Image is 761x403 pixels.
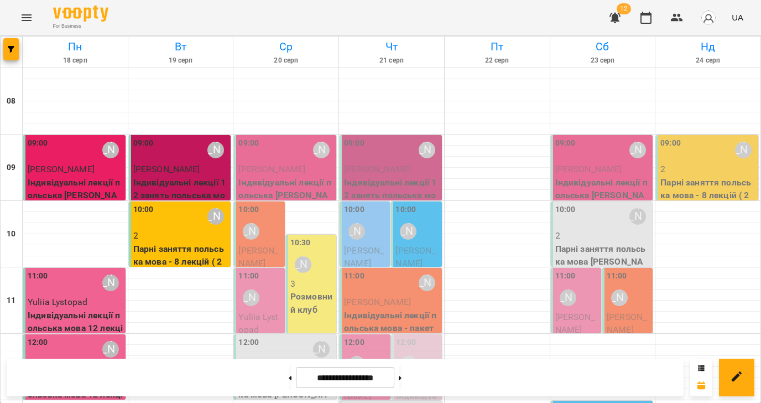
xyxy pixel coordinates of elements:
[133,137,154,149] label: 09:00
[419,142,435,158] div: Valentyna Krytskaliuk
[344,204,364,216] label: 10:00
[344,164,411,174] span: [PERSON_NAME]
[344,176,440,215] p: Індивідуальні лекції 12 занять польська мова
[660,163,756,176] p: 2
[344,270,364,282] label: 11:00
[607,312,647,335] span: [PERSON_NAME]
[53,23,108,30] span: For Business
[396,337,416,349] label: 12:00
[555,229,651,242] p: 2
[28,137,48,149] label: 09:00
[238,337,259,349] label: 12:00
[28,176,123,215] p: Індивідуальні лекції польська [PERSON_NAME] 8 занять
[611,290,628,306] div: Valentyna Krytskaliuk
[660,176,756,215] p: Парні заняття польська мова - 8 лекцій ( 2 особи )
[344,337,364,349] label: 12:00
[28,309,123,348] p: Індивідуальні лекції польська мова 12 лекцій [PERSON_NAME]
[657,38,759,55] h6: Нд
[552,55,654,66] h6: 23 серп
[735,142,752,158] div: Sofiia Aloshyna
[629,142,646,158] div: Anna Litkovets
[344,309,440,348] p: Індивідуальні лекції польська мова - пакет 8 занять
[290,237,311,249] label: 10:30
[235,55,337,66] h6: 20 серп
[732,12,743,23] span: UA
[555,312,595,335] span: [PERSON_NAME]
[102,341,119,358] div: Anna Litkovets
[24,38,126,55] h6: Пн
[243,223,259,240] div: Valentyna Krytskaliuk
[290,290,334,316] p: Розмовний клуб
[555,242,651,282] p: Парні заняття польська мова [PERSON_NAME] 8 занять
[341,55,442,66] h6: 21 серп
[133,164,200,174] span: [PERSON_NAME]
[28,297,87,307] span: Yuliia Lystopad
[344,137,364,149] label: 09:00
[238,312,278,335] span: Yuliia Lystopad
[555,137,576,149] label: 09:00
[130,55,232,66] h6: 19 серп
[238,164,305,174] span: [PERSON_NAME]
[133,204,154,216] label: 10:00
[102,142,119,158] div: Anna Litkovets
[395,245,435,269] span: [PERSON_NAME]
[238,204,259,216] label: 10:00
[207,142,224,158] div: Valentyna Krytskaliuk
[446,38,548,55] h6: Пт
[133,242,229,282] p: Парні заняття польська мова - 8 лекцій ( 2 особи )
[607,270,627,282] label: 11:00
[28,270,48,282] label: 11:00
[313,142,330,158] div: Anna Litkovets
[235,38,337,55] h6: Ср
[727,7,748,28] button: UA
[701,10,716,25] img: avatar_s.png
[13,4,40,31] button: Menu
[560,290,576,306] div: Anna Litkovets
[555,270,576,282] label: 11:00
[130,38,232,55] h6: Вт
[295,256,311,273] div: Sofiia Aloshyna
[238,137,259,149] label: 09:00
[238,270,259,282] label: 11:00
[290,277,334,291] p: 3
[400,223,416,240] div: Anna Litkovets
[207,208,224,225] div: Sofiia Aloshyna
[133,229,229,242] p: 2
[238,176,334,215] p: Індивідуальні лекції польська [PERSON_NAME] 8 занять
[555,204,576,216] label: 10:00
[617,3,631,14] span: 12
[344,245,384,269] span: [PERSON_NAME]
[28,164,95,174] span: [PERSON_NAME]
[348,223,365,240] div: Valentyna Krytskaliuk
[657,55,759,66] h6: 24 серп
[28,337,48,349] label: 12:00
[238,245,278,269] span: [PERSON_NAME]
[446,55,548,66] h6: 22 серп
[344,297,411,307] span: [PERSON_NAME]
[7,294,15,307] h6: 11
[552,38,654,55] h6: Сб
[53,6,108,22] img: Voopty Logo
[341,38,442,55] h6: Чт
[7,228,15,240] h6: 10
[24,55,126,66] h6: 18 серп
[102,275,119,291] div: Anna Litkovets
[243,290,259,306] div: Anna Litkovets
[660,137,681,149] label: 09:00
[7,95,15,107] h6: 08
[629,208,646,225] div: Anna Litkovets
[419,275,435,291] div: Valentyna Krytskaliuk
[7,162,15,174] h6: 09
[395,204,416,216] label: 10:00
[313,341,330,358] div: Anna Litkovets
[555,176,651,215] p: Індивідуальні лекції польська [PERSON_NAME] 8 занять
[133,176,229,215] p: Індивідуальні лекції 12 занять польська мова
[555,164,622,174] span: [PERSON_NAME]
